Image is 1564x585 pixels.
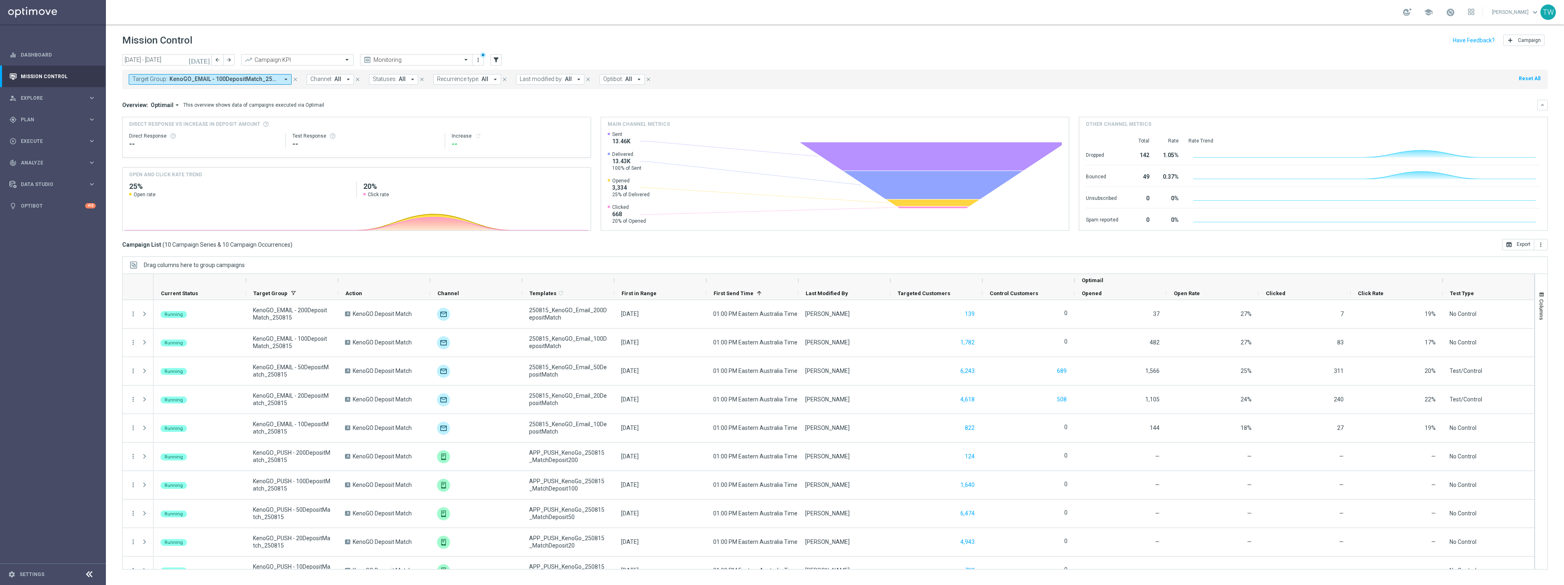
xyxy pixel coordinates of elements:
div: Optimail [437,336,450,349]
span: KenoGO Deposit Match [353,481,412,489]
button: open_in_browser Export [1502,239,1534,250]
div: Data Studio [9,181,88,188]
a: Optibot [21,195,85,217]
div: Data Studio keyboard_arrow_right [9,181,96,188]
button: equalizer Dashboard [9,52,96,58]
button: 782 [964,565,975,576]
span: KenoGO Deposit Match [353,310,412,318]
i: arrow_forward [226,57,232,63]
span: 83 [1337,339,1344,346]
i: keyboard_arrow_down [1540,102,1545,108]
span: KenoGO Deposit Match [353,424,412,432]
i: trending_up [244,56,253,64]
i: more_vert [130,453,137,460]
span: 7 [1340,311,1344,317]
span: Last modified by: [520,76,563,83]
div: Row Groups [144,262,245,268]
div: Press SPACE to select this row. [123,357,154,386]
button: track_changes Analyze keyboard_arrow_right [9,160,96,166]
button: 1,640 [960,480,975,490]
div: Mission Control [9,73,96,80]
span: 10 Campaign Series & 10 Campaign Occurrences [165,241,290,248]
button: close [584,75,592,84]
i: close [355,77,360,82]
span: KenoGO Deposit Match [353,367,412,375]
ng-select: Monitoring [360,54,472,66]
span: A [345,511,350,516]
button: Reset All [1518,74,1541,83]
button: more_vert [130,538,137,546]
i: arrow_drop_down [282,76,290,83]
span: A [345,340,350,345]
div: 142 [1128,148,1149,161]
h4: OPEN AND CLICK RATE TREND [129,171,202,178]
div: 0 [1128,213,1149,226]
div: 15 Aug 2025, Friday [621,339,639,346]
button: person_search Explore keyboard_arrow_right [9,95,96,101]
button: gps_fixed Plan keyboard_arrow_right [9,116,96,123]
span: Optimail [151,101,174,109]
div: 1.05% [1159,148,1179,161]
span: A [345,568,350,573]
a: Mission Control [21,66,96,87]
div: Explore [9,94,88,102]
i: close [292,77,298,82]
i: track_changes [9,159,17,167]
button: more_vert [130,367,137,375]
span: Calculate column [556,289,564,298]
i: more_vert [130,481,137,489]
colored-tag: Running [160,339,187,346]
span: Clicked [612,204,646,210]
div: Rate [1159,138,1179,144]
span: Recurrence type: [437,76,479,83]
div: Press SPACE to select this row. [154,414,1535,443]
i: arrow_drop_down [345,76,352,83]
i: [DATE] [189,56,211,64]
div: Analyze [9,159,88,167]
i: gps_fixed [9,116,17,123]
button: close [418,75,426,84]
span: Optibot: [603,76,623,83]
span: Click rate [368,191,389,198]
span: Statuses: [373,76,397,83]
span: 25% of Delivered [612,191,650,198]
div: 0% [1159,213,1179,226]
span: Clicked [1266,290,1285,296]
div: 0 [1128,191,1149,204]
button: add Campaign [1503,35,1544,46]
span: A [345,425,350,430]
span: Click Rate [1358,290,1384,296]
span: Current Status [161,290,198,296]
button: refresh [475,133,481,139]
button: 6,243 [960,366,975,376]
a: Settings [20,572,44,577]
button: filter_alt [490,54,502,66]
span: KenoGO Deposit Match [353,567,412,574]
h4: Other channel metrics [1086,121,1151,128]
ng-select: Campaign KPI [241,54,354,66]
span: 250815_KenoGO_Email_100DepositMatch [529,335,607,350]
button: Recurrence type: All arrow_drop_down [433,74,501,85]
button: Statuses: All arrow_drop_down [369,74,418,85]
span: 13.43K [612,158,641,165]
div: TW [1540,4,1556,20]
label: 0 [1064,338,1068,345]
span: 01:00 PM Eastern Australia Time (Sydney) (UTC +10:00) [713,311,894,317]
i: more_vert [130,510,137,517]
div: Press SPACE to select this row. [154,471,1535,500]
div: Press SPACE to select this row. [154,528,1535,557]
div: No Control [1450,339,1476,346]
span: A [345,368,350,373]
span: 13.46K [612,138,630,145]
div: Optibot [9,195,96,217]
button: more_vert [130,339,137,346]
div: Test Response [292,133,439,139]
div: Maria Lopez Boras [805,310,850,318]
span: keyboard_arrow_down [1531,8,1540,17]
button: close [645,75,652,84]
span: All [625,76,632,83]
img: OptiMobile Push [437,507,450,520]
